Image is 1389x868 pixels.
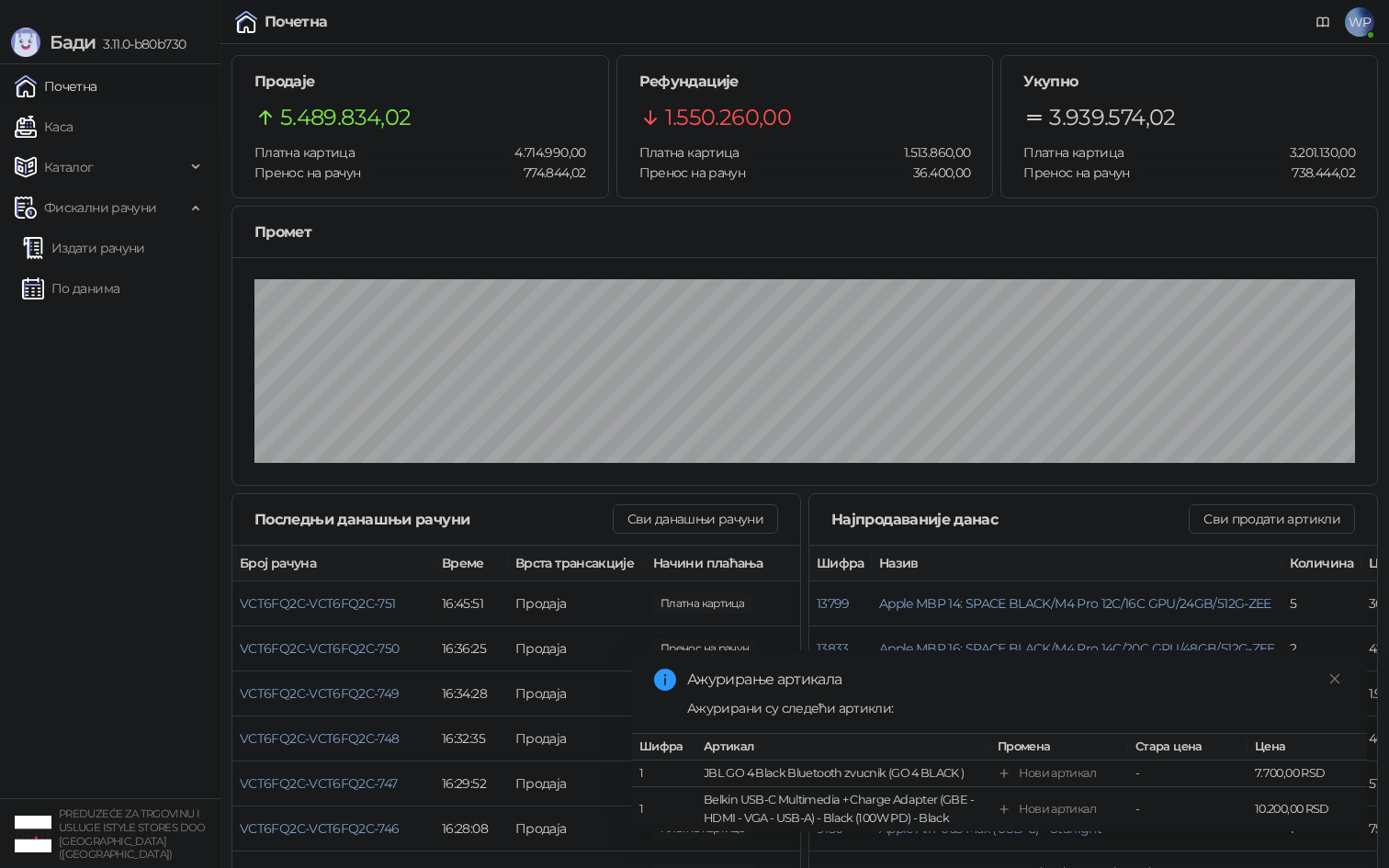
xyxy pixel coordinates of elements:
[665,100,791,135] span: 1.550.260,00
[613,504,778,534] button: Сви данашњи рачуни
[1023,144,1124,161] span: Платна картица
[632,761,696,787] td: 1
[22,230,145,266] a: Издати рачуни
[696,787,990,832] td: Belkin USB-C Multimedia + Charge Adapter (GBE - HDMI - VGA - USB-A) - Black (100W PD) - Black
[696,761,990,787] td: JBL GO 4 Black Bluetooth zvucnik (GO 4 BLACK )
[687,669,1345,691] div: Ажурирање артикала
[96,36,186,52] span: 3.11.0-b80b730
[817,640,849,657] button: 13833
[654,669,676,691] span: info-circle
[240,730,400,747] button: VCT6FQ2C-VCT6FQ2C-748
[1282,546,1361,581] th: Количина
[11,28,40,57] img: Logo
[1248,787,1367,832] td: 10.200,00 RSD
[15,68,97,105] a: Почетна
[639,164,745,181] span: Пренос на рачун
[1128,734,1248,761] th: Стара цена
[508,806,646,851] td: Продаја
[1328,672,1341,685] span: close
[254,164,360,181] span: Пренос на рачун
[653,638,756,659] span: 75.900,00
[59,807,206,861] small: PREDUZEĆE ZA TRGOVINU I USLUGE ISTYLE STORES DOO [GEOGRAPHIC_DATA] ([GEOGRAPHIC_DATA])
[1019,800,1096,818] div: Нови артикал
[1345,7,1374,37] span: WP
[1128,787,1248,832] td: -
[817,595,850,612] button: 13799
[639,71,971,93] h5: Рефундације
[265,15,328,29] div: Почетна
[879,640,1275,657] button: Apple MBP 16: SPACE BLACK/M4 Pro 14C/20C GPU/48GB/512G-ZEE
[15,108,73,145] a: Каса
[508,546,646,581] th: Врста трансакције
[254,220,1355,243] div: Промет
[280,100,411,135] span: 5.489.834,02
[1128,761,1248,787] td: -
[632,734,696,761] th: Шифра
[891,142,970,163] span: 1.513.860,00
[435,761,508,806] td: 16:29:52
[1282,626,1361,671] td: 2
[1308,7,1338,37] a: Документација
[50,31,96,53] span: Бади
[508,716,646,761] td: Продаја
[696,734,990,761] th: Артикал
[1049,100,1175,135] span: 3.939.574,02
[240,685,400,702] button: VCT6FQ2C-VCT6FQ2C-749
[240,820,400,837] button: VCT6FQ2C-VCT6FQ2C-746
[632,787,696,832] td: 1
[511,163,586,183] span: 774.844,02
[15,816,51,852] img: 64x64-companyLogo-77b92cf4-9946-4f36-9751-bf7bb5fd2c7d.png
[900,163,970,183] span: 36.400,00
[254,508,613,531] div: Последњи данашњи рачуни
[508,761,646,806] td: Продаја
[502,142,585,163] span: 4.714.990,00
[240,775,398,792] button: VCT6FQ2C-VCT6FQ2C-747
[809,546,872,581] th: Шифра
[508,626,646,671] td: Продаја
[879,595,1271,612] button: Apple MBP 14: SPACE BLACK/M4 Pro 12C/16C GPU/24GB/512G-ZEE
[254,71,586,93] h5: Продаје
[1277,142,1355,163] span: 3.201.130,00
[44,149,94,186] span: Каталог
[508,581,646,626] td: Продаја
[435,626,508,671] td: 16:36:25
[435,581,508,626] td: 16:45:51
[687,698,1345,718] div: Ажурирани су следећи артикли:
[240,595,396,612] button: VCT6FQ2C-VCT6FQ2C-751
[1282,581,1361,626] td: 5
[435,671,508,716] td: 16:34:28
[1023,164,1129,181] span: Пренос на рачун
[508,671,646,716] td: Продаја
[1023,71,1355,93] h5: Укупно
[240,640,400,657] button: VCT6FQ2C-VCT6FQ2C-750
[990,734,1128,761] th: Промена
[653,593,751,614] span: 369.900,00
[831,508,1189,531] div: Најпродаваније данас
[1019,764,1096,783] div: Нови артикал
[254,144,355,161] span: Платна картица
[435,546,508,581] th: Време
[1189,504,1355,534] button: Сви продати артикли
[232,546,435,581] th: Број рачуна
[1325,669,1345,689] a: Close
[44,189,156,226] span: Фискални рачуни
[1248,761,1367,787] td: 7.700,00 RSD
[646,546,830,581] th: Начини плаћања
[872,546,1282,581] th: Назив
[1248,734,1367,761] th: Цена
[639,144,740,161] span: Платна картица
[435,806,508,851] td: 16:28:08
[435,716,508,761] td: 16:32:35
[22,270,119,307] a: По данима
[1279,163,1355,183] span: 738.444,02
